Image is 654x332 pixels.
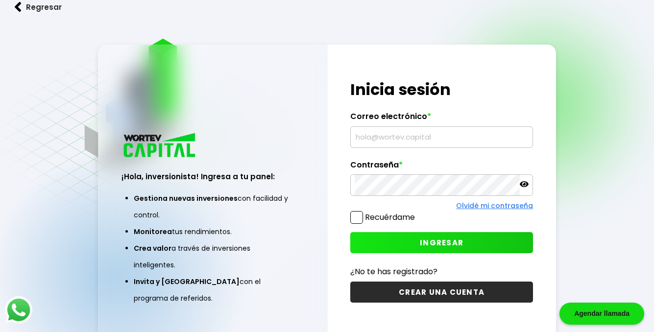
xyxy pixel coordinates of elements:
[134,223,292,240] li: tus rendimientos.
[365,212,415,223] label: Recuérdame
[350,282,533,303] button: CREAR UNA CUENTA
[134,240,292,273] li: a través de inversiones inteligentes.
[5,296,32,324] img: logos_whatsapp-icon.242b2217.svg
[350,160,533,175] label: Contraseña
[134,243,171,253] span: Crea valor
[134,273,292,307] li: con el programa de referidos.
[121,171,304,182] h3: ¡Hola, inversionista! Ingresa a tu panel:
[350,232,533,253] button: INGRESAR
[559,303,644,325] div: Agendar llamada
[355,127,529,147] input: hola@wortev.capital
[121,132,199,161] img: logo_wortev_capital
[456,201,533,211] a: Olvidé mi contraseña
[350,265,533,278] p: ¿No te has registrado?
[134,193,238,203] span: Gestiona nuevas inversiones
[15,2,22,12] img: flecha izquierda
[350,265,533,303] a: ¿No te has registrado?CREAR UNA CUENTA
[134,277,240,286] span: Invita y [GEOGRAPHIC_DATA]
[350,78,533,101] h1: Inicia sesión
[350,112,533,126] label: Correo electrónico
[134,190,292,223] li: con facilidad y control.
[134,227,172,237] span: Monitorea
[420,237,463,248] span: INGRESAR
